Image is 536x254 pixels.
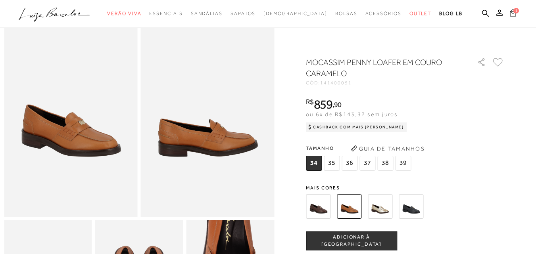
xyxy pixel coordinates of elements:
img: MOCASSIM PENNY LOAFER EM COURO CARAMELO [337,194,361,219]
span: 859 [314,97,332,111]
a: noSubCategoriesText [335,6,357,21]
button: Guia de Tamanhos [348,142,427,155]
img: MOCASSIM PENNY LOAFER EM COURO METALIZADO DOURADO [368,194,392,219]
img: image [4,17,138,217]
button: 1 [507,9,519,19]
span: 36 [342,156,357,171]
div: Cashback com Mais [PERSON_NAME] [306,122,407,132]
span: Mais cores [306,185,504,190]
span: Bolsas [335,11,357,16]
span: 37 [359,156,375,171]
button: ADICIONAR À [GEOGRAPHIC_DATA] [306,231,397,250]
span: Tamanho [306,142,413,154]
span: 39 [395,156,411,171]
a: noSubCategoriesText [107,6,141,21]
span: ou 6x de R$143,32 sem juros [306,111,398,117]
span: 34 [306,156,322,171]
span: Sandálias [191,11,223,16]
h1: MOCASSIM PENNY LOAFER EM COURO CARAMELO [306,57,455,79]
a: noSubCategoriesText [231,6,256,21]
span: 38 [377,156,393,171]
a: noSubCategoriesText [191,6,223,21]
a: noSubCategoriesText [409,6,432,21]
i: R$ [306,98,314,105]
span: ADICIONAR À [GEOGRAPHIC_DATA] [306,234,397,248]
span: Verão Viva [107,11,141,16]
span: Essenciais [149,11,183,16]
i: , [332,101,342,108]
span: 90 [334,100,342,109]
span: 1 [513,8,519,13]
span: 141400051 [320,80,352,86]
img: MOCASSIM PENNY LOAFER EM COURO CAFÉ [306,194,330,219]
a: BLOG LB [439,6,462,21]
a: noSubCategoriesText [149,6,183,21]
a: noSubCategoriesText [263,6,327,21]
div: CÓD: [306,80,465,85]
img: image [141,17,275,217]
span: Acessórios [365,11,402,16]
span: Sapatos [231,11,256,16]
span: Outlet [409,11,432,16]
span: 35 [324,156,340,171]
span: BLOG LB [439,11,462,16]
img: MOCASSIM PENNY LOAFER EM COURO PRETO [399,194,423,219]
span: [DEMOGRAPHIC_DATA] [263,11,327,16]
a: noSubCategoriesText [365,6,402,21]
